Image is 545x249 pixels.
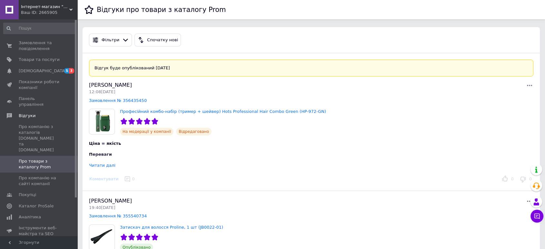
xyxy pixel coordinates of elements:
button: Фільтри [89,34,132,46]
div: Фільтри [100,37,121,44]
a: Замовлення № 356435450 [89,98,147,103]
span: [PERSON_NAME] [89,198,132,204]
span: Про товари з каталогу Prom [19,158,60,170]
a: Замовлення № 355540734 [89,214,147,218]
div: Відгук буде опублікований [DATE] [89,60,533,76]
span: Про компанію на сайті компанії [19,175,60,187]
a: Професійний комбо-набір (тример + шейвер) Hots Professional Hair Combo Green (HP-972-GN) [120,109,326,114]
span: 5 [64,68,69,74]
span: На модерації у компанії [120,128,173,135]
span: Панель управління [19,96,60,107]
span: Аналітика [19,214,41,220]
span: 19:40[DATE] [89,205,115,210]
button: Спочатку нові [134,34,181,46]
span: 3 [69,68,74,74]
span: Ціна = якість [89,141,121,146]
span: Інтернет-магазин "OpenSalon" [21,4,69,10]
span: [PERSON_NAME] [89,82,132,88]
span: Відгуки [19,113,35,119]
div: Спочатку нові [146,37,179,44]
span: Переваги [89,152,112,157]
span: Про компанію з каталогів [DOMAIN_NAME] та [DOMAIN_NAME] [19,124,60,153]
span: Відредаговано [176,128,212,135]
div: Читати далі [89,163,115,168]
div: Ваш ID: 2665905 [21,10,77,15]
img: Професійний комбо-набір (тример + шейвер) Hots Professional Hair Combo Green (HP-972-GN) [89,109,114,134]
h1: Відгуки про товари з каталогу Prom [97,6,226,14]
a: Затискач для волосся Proline, 1 шт (JB0022-01) [120,225,223,230]
span: Товари та послуги [19,57,60,63]
span: Каталог ProSale [19,203,54,209]
span: Замовлення та повідомлення [19,40,60,52]
span: [DEMOGRAPHIC_DATA] [19,68,66,74]
span: Інструменти веб-майстра та SEO [19,225,60,237]
div: Дизайн, ергономічність [89,160,382,166]
span: Покупці [19,192,36,198]
input: Пошук [3,23,76,34]
span: 12:08[DATE] [89,89,115,94]
span: Показники роботи компанії [19,79,60,91]
button: Чат з покупцем [530,210,543,223]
